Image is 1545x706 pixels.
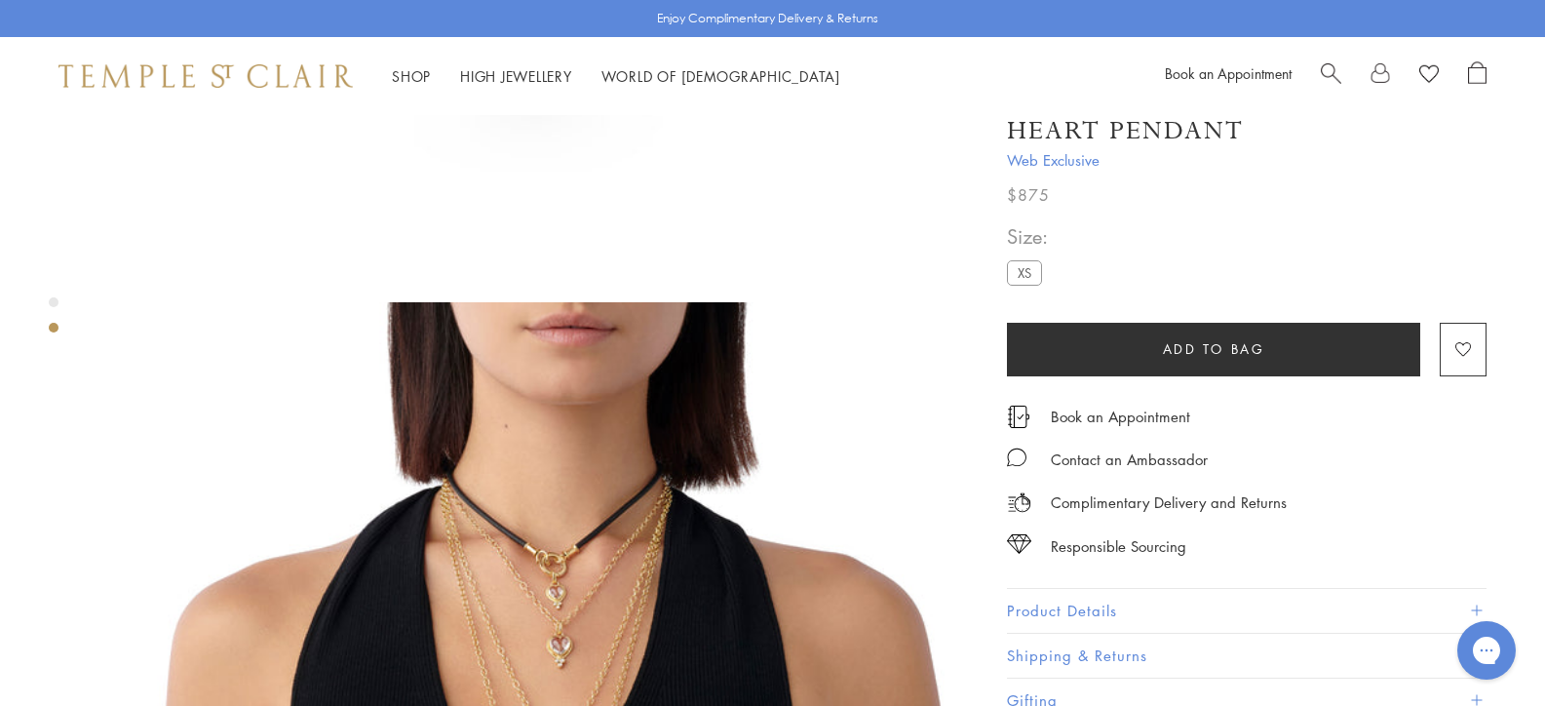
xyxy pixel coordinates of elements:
[1468,61,1487,91] a: Open Shopping Bag
[1007,490,1031,515] img: icon_delivery.svg
[1165,63,1292,83] a: Book an Appointment
[1007,406,1030,428] img: icon_appointment.svg
[1051,534,1186,559] div: Responsible Sourcing
[1321,61,1341,91] a: Search
[1007,634,1487,678] button: Shipping & Returns
[1163,338,1265,360] span: Add to bag
[1007,323,1420,376] button: Add to bag
[1051,406,1190,427] a: Book an Appointment
[1007,589,1487,633] button: Product Details
[392,66,431,86] a: ShopShop
[1007,448,1026,467] img: MessageIcon-01_2.svg
[1051,490,1287,515] p: Complimentary Delivery and Returns
[601,66,840,86] a: World of [DEMOGRAPHIC_DATA]World of [DEMOGRAPHIC_DATA]
[58,64,353,88] img: Temple St. Clair
[1007,260,1042,285] label: XS
[657,9,878,28] p: Enjoy Complimentary Delivery & Returns
[49,293,58,348] div: Product gallery navigation
[1007,220,1050,253] span: Size:
[460,66,572,86] a: High JewelleryHigh Jewellery
[1007,534,1031,554] img: icon_sourcing.svg
[1051,448,1208,472] div: Contact an Ambassador
[1007,148,1487,173] span: Web Exclusive
[1419,61,1439,91] a: View Wishlist
[1448,614,1526,686] iframe: Gorgias live chat messenger
[1007,182,1050,208] span: $875
[392,64,840,89] nav: Main navigation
